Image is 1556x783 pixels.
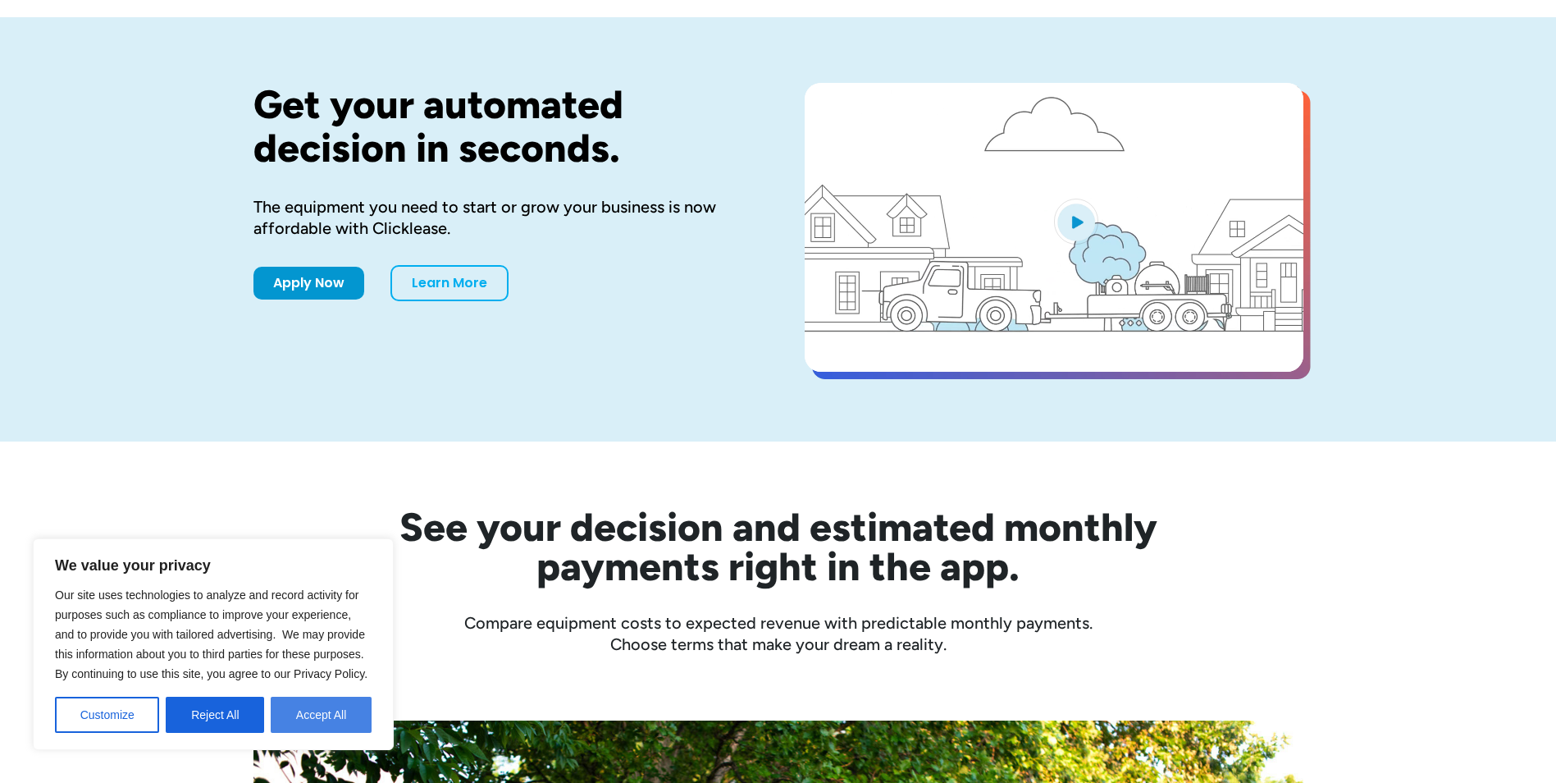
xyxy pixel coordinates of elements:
[805,83,1303,372] a: open lightbox
[253,196,752,239] div: The equipment you need to start or grow your business is now affordable with Clicklease.
[253,612,1303,655] div: Compare equipment costs to expected revenue with predictable monthly payments. Choose terms that ...
[390,265,509,301] a: Learn More
[166,697,264,733] button: Reject All
[55,588,367,680] span: Our site uses technologies to analyze and record activity for purposes such as compliance to impr...
[271,697,372,733] button: Accept All
[253,83,752,170] h1: Get your automated decision in seconds.
[253,267,364,300] a: Apply Now
[33,538,394,750] div: We value your privacy
[1054,199,1098,245] img: Blue play button logo on a light blue circular background
[319,507,1238,586] h2: See your decision and estimated monthly payments right in the app.
[55,697,159,733] button: Customize
[55,556,372,575] p: We value your privacy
